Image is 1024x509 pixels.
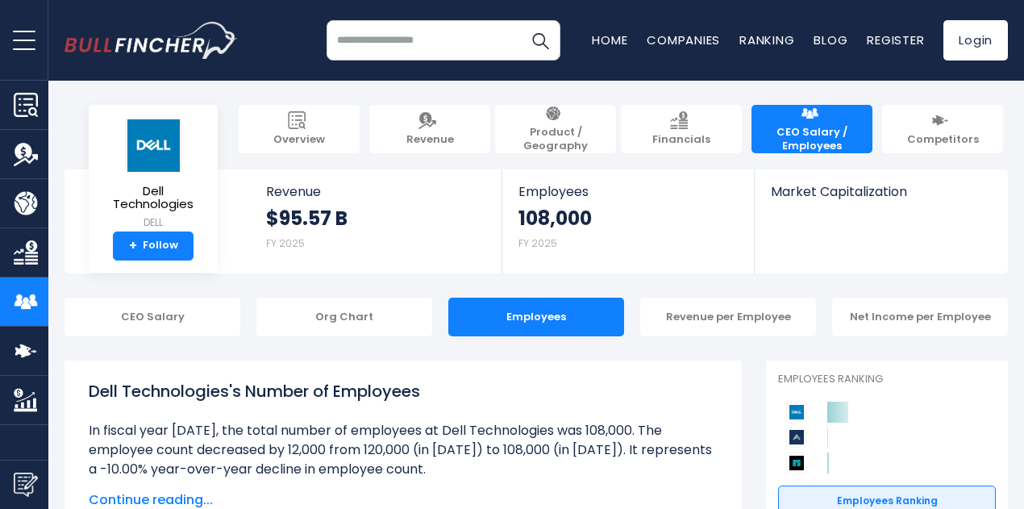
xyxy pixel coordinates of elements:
[89,421,718,479] li: In fiscal year [DATE], the total number of employees at Dell Technologies was 108,000. The employ...
[647,31,720,48] a: Companies
[882,105,1003,153] a: Competitors
[867,31,924,48] a: Register
[786,453,807,474] img: NetApp competitors logo
[592,31,627,48] a: Home
[621,105,742,153] a: Financials
[640,298,816,336] div: Revenue per Employee
[786,402,807,423] img: Dell Technologies competitors logo
[273,133,325,147] span: Overview
[266,236,305,250] small: FY 2025
[518,184,737,199] span: Employees
[503,126,608,153] span: Product / Geography
[518,206,592,231] strong: 108,000
[266,184,486,199] span: Revenue
[751,105,872,153] a: CEO Salary / Employees
[786,427,807,448] img: Arista Networks competitors logo
[502,169,753,273] a: Employees 108,000 FY 2025
[65,298,240,336] div: CEO Salary
[369,105,490,153] a: Revenue
[778,373,996,386] p: Employees Ranking
[102,185,205,211] span: Dell Technologies
[832,298,1008,336] div: Net Income per Employee
[520,20,560,60] button: Search
[739,31,794,48] a: Ranking
[814,31,847,48] a: Blog
[129,239,137,253] strong: +
[518,236,557,250] small: FY 2025
[495,105,616,153] a: Product / Geography
[65,22,238,59] img: bullfincher logo
[89,379,718,403] h1: Dell Technologies's Number of Employees
[250,169,502,273] a: Revenue $95.57 B FY 2025
[652,133,710,147] span: Financials
[266,206,348,231] strong: $95.57 B
[771,184,990,199] span: Market Capitalization
[102,215,205,230] small: DELL
[943,20,1008,60] a: Login
[448,298,624,336] div: Employees
[760,126,864,153] span: CEO Salary / Employees
[755,169,1006,227] a: Market Capitalization
[113,232,194,261] a: +Follow
[406,133,454,147] span: Revenue
[907,133,979,147] span: Competitors
[65,22,238,59] a: Go to homepage
[101,118,206,232] a: Dell Technologies DELL
[256,298,432,336] div: Org Chart
[239,105,360,153] a: Overview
